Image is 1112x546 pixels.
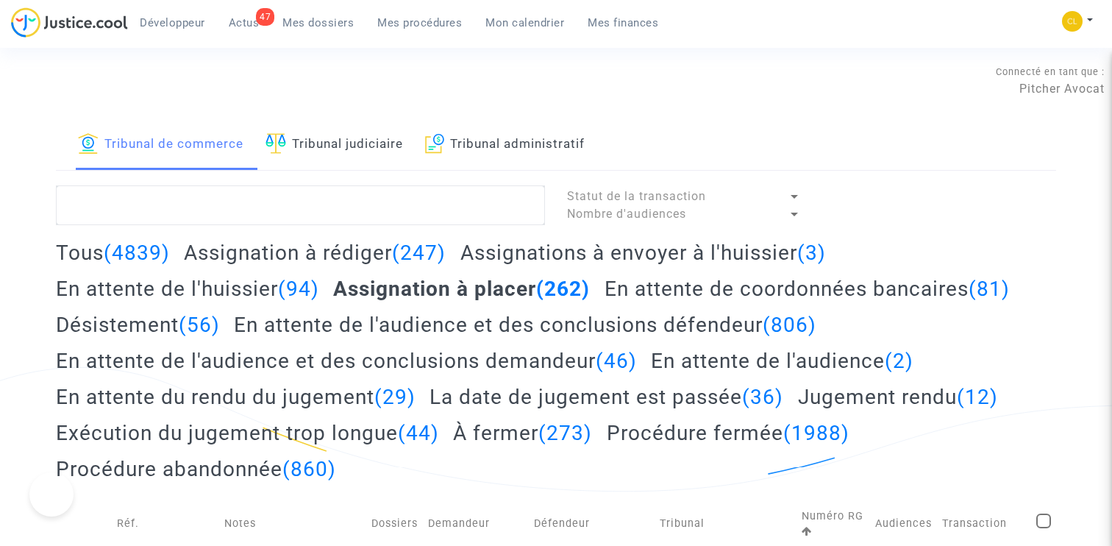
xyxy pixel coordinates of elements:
[576,12,670,34] a: Mes finances
[1062,11,1083,32] img: f0b917ab549025eb3af43f3c4438ad5d
[78,133,99,154] img: icon-banque.svg
[430,384,783,410] h2: La date de jugement est passée
[567,189,706,203] span: Statut de la transaction
[797,241,826,265] span: (3)
[536,277,590,301] span: (262)
[56,456,336,482] h2: Procédure abandonnée
[56,348,637,374] h2: En attente de l'audience et des conclusions demandeur
[278,277,319,301] span: (94)
[140,16,205,29] span: Développeur
[104,241,170,265] span: (4839)
[56,240,170,266] h2: Tous
[885,349,913,373] span: (2)
[366,12,474,34] a: Mes procédures
[474,12,576,34] a: Mon calendrier
[184,240,446,266] h2: Assignation à rédiger
[374,385,416,409] span: (29)
[607,420,849,446] h2: Procédure fermée
[605,276,1010,302] h2: En attente de coordonnées bancaires
[217,12,271,34] a: 47Actus
[128,12,217,34] a: Développeur
[282,457,336,481] span: (860)
[392,241,446,265] span: (247)
[783,421,849,445] span: (1988)
[265,133,286,154] img: icon-faciliter-sm.svg
[996,66,1105,77] span: Connecté en tant que :
[485,16,564,29] span: Mon calendrier
[256,8,274,26] div: 47
[377,16,462,29] span: Mes procédures
[234,312,816,338] h2: En attente de l'audience et des conclusions défendeur
[56,312,220,338] h2: Désistement
[179,313,220,337] span: (56)
[11,7,128,38] img: jc-logo.svg
[78,120,243,170] a: Tribunal de commerce
[763,313,816,337] span: (806)
[453,420,592,446] h2: À fermer
[969,277,1010,301] span: (81)
[398,421,439,445] span: (44)
[56,276,319,302] h2: En attente de l'huissier
[56,420,439,446] h2: Exécution du jugement trop longue
[798,384,998,410] h2: Jugement rendu
[742,385,783,409] span: (36)
[957,385,998,409] span: (12)
[265,120,403,170] a: Tribunal judiciaire
[425,120,585,170] a: Tribunal administratif
[425,133,445,154] img: icon-archive.svg
[538,421,592,445] span: (273)
[588,16,658,29] span: Mes finances
[29,472,74,517] iframe: Help Scout Beacon - Open
[460,240,826,266] h2: Assignations à envoyer à l'huissier
[271,12,366,34] a: Mes dossiers
[229,16,260,29] span: Actus
[596,349,637,373] span: (46)
[567,207,686,221] span: Nombre d'audiences
[56,384,416,410] h2: En attente du rendu du jugement
[651,348,913,374] h2: En attente de l'audience
[282,16,354,29] span: Mes dossiers
[333,276,590,302] h2: Assignation à placer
